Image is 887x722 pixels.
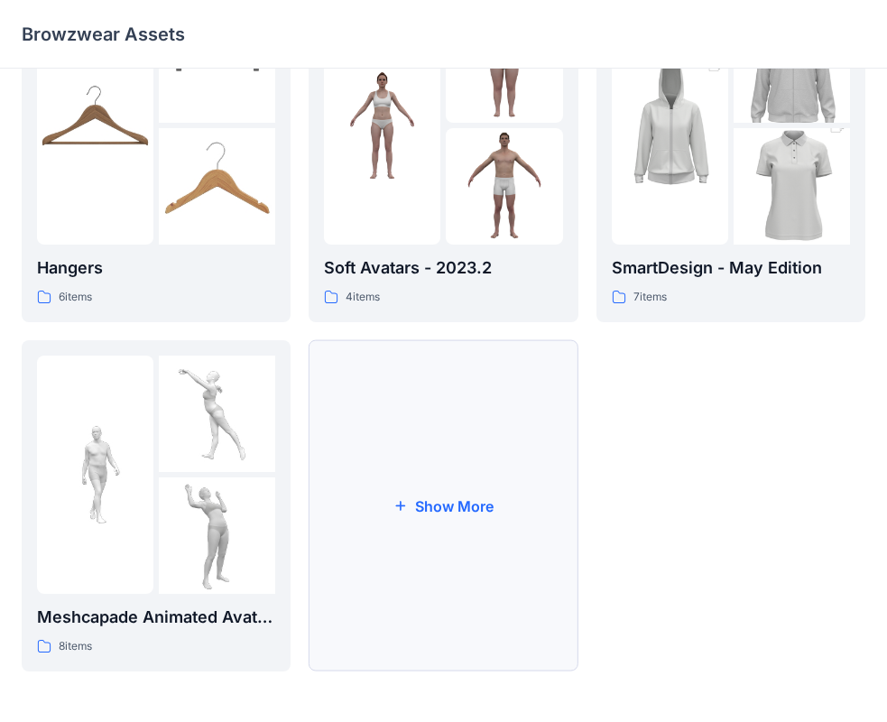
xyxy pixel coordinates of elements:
[37,416,153,532] img: folder 1
[59,637,92,656] p: 8 items
[22,22,185,47] p: Browzwear Assets
[159,477,275,594] img: folder 3
[37,605,275,630] p: Meshcapade Animated Avatars
[309,340,577,671] button: Show More
[633,288,667,307] p: 7 items
[346,288,380,307] p: 4 items
[612,38,728,213] img: folder 1
[22,340,291,671] a: folder 1folder 2folder 3Meshcapade Animated Avatars8items
[446,128,562,245] img: folder 3
[37,67,153,183] img: folder 1
[324,67,440,183] img: folder 1
[159,128,275,245] img: folder 3
[612,255,850,281] p: SmartDesign - May Edition
[159,356,275,472] img: folder 2
[37,255,275,281] p: Hangers
[324,255,562,281] p: Soft Avatars - 2023.2
[734,99,850,274] img: folder 3
[59,288,92,307] p: 6 items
